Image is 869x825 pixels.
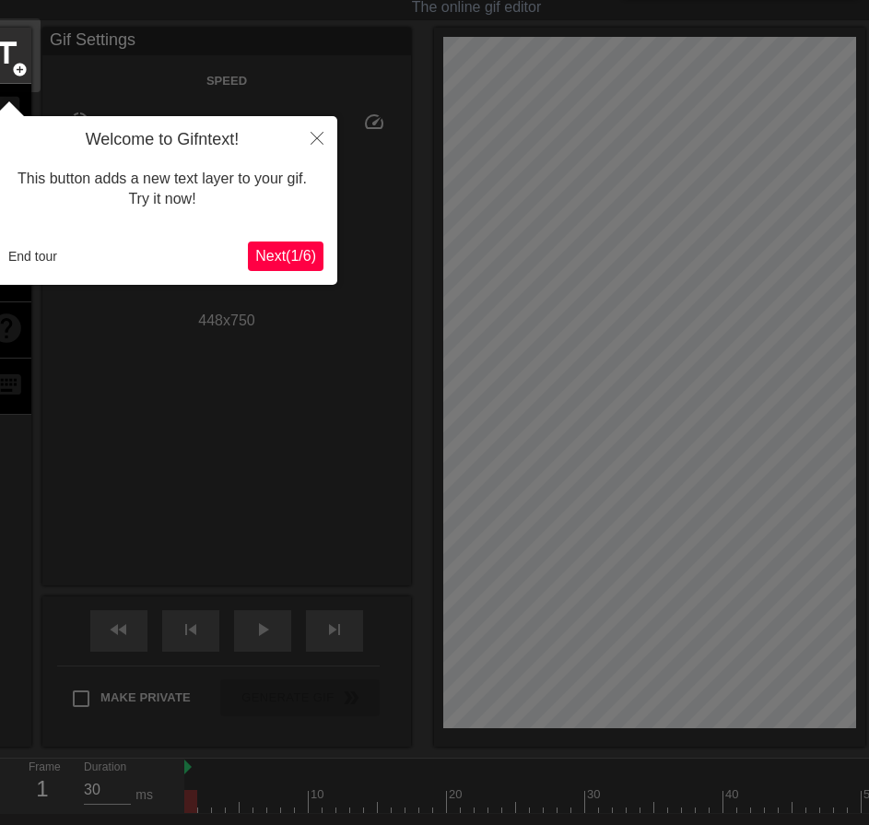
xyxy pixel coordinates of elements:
[1,242,65,270] button: End tour
[255,248,316,264] span: Next ( 1 / 6 )
[1,130,323,150] h4: Welcome to Gifntext!
[297,116,337,159] button: Close
[1,150,323,229] div: This button adds a new text layer to your gif. Try it now!
[248,242,323,271] button: Next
